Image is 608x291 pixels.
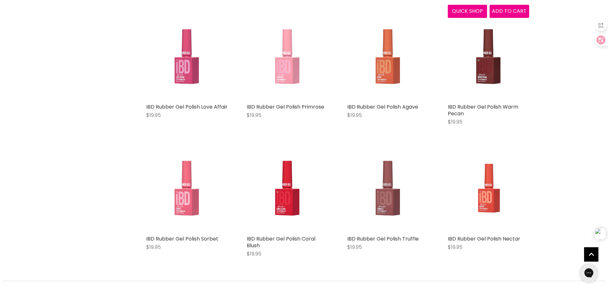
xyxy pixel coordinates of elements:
[492,7,527,15] span: Add to cart
[33,38,49,42] div: 域名概述
[10,17,15,22] img: website_grey.svg
[448,118,462,126] span: $19.95
[247,103,324,111] a: IBD Rubber Gel Polish Primrose
[347,111,362,119] span: $19.95
[247,235,315,249] a: IBD Rubber Gel Polish Coral Blush
[347,235,419,242] a: IBD Rubber Gel Polish Truffle
[26,38,31,43] img: tab_domain_overview_orange.svg
[146,235,218,242] a: IBD Rubber Gel Polish Sorbet
[72,38,105,42] div: 关键词（按流量）
[247,19,328,100] img: IBD Rubber Gel Polish Primrose
[347,151,429,232] img: IBD Rubber Gel Polish Truffle
[448,243,462,251] span: $19.95
[17,17,65,22] div: 域名: [DOMAIN_NAME]
[247,151,328,232] img: IBD Rubber Gel Polish Coral Blush
[146,103,228,111] a: IBD Rubber Gel Polish Love Affair
[146,151,228,232] img: IBD Rubber Gel Polish Sorbet
[146,111,161,119] span: $19.95
[247,111,261,119] span: $19.95
[448,5,487,18] button: Quick shop
[247,250,261,257] span: $19.95
[347,19,429,100] img: IBD Rubber Gel Polish Agave
[490,5,529,18] button: Add to cart
[18,10,31,15] div: v 4.0.25
[448,235,520,242] a: IBD Rubber Gel Polish Nectar
[146,243,161,251] span: $19.95
[347,243,362,251] span: $19.95
[65,38,70,43] img: tab_keywords_by_traffic_grey.svg
[448,151,529,232] img: IBD Rubber Gel Polish Nectar
[448,103,518,117] a: IBD Rubber Gel Polish Warm Pecan
[347,103,418,111] a: IBD Rubber Gel Polish Agave
[448,19,529,100] img: IBD Rubber Gel Polish Warm Pecan
[576,261,602,285] iframe: Gorgias live chat messenger
[146,19,228,100] img: IBD Rubber Gel Polish Love Affair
